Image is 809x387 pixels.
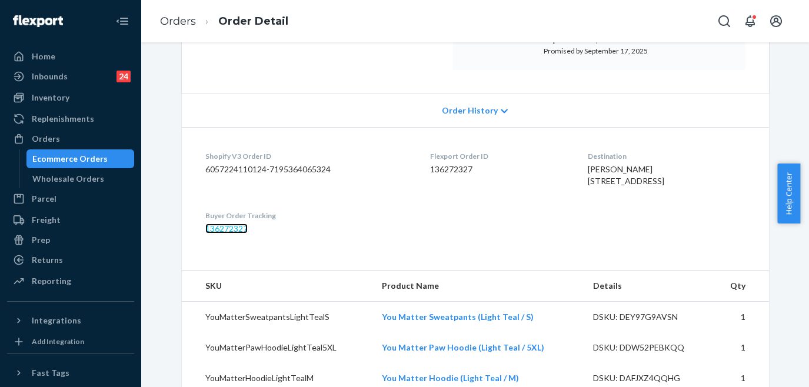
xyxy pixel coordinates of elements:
a: Home [7,47,134,66]
a: Wholesale Orders [26,169,135,188]
a: Inbounds24 [7,67,134,86]
div: Home [32,51,55,62]
button: Open Search Box [713,9,736,33]
a: Orders [7,129,134,148]
dt: Destination [588,151,745,161]
div: Add Integration [32,336,84,346]
div: Wholesale Orders [32,173,104,185]
a: You Matter Hoodie (Light Teal / M) [382,373,519,383]
div: Freight [32,214,61,226]
div: DSKU: DAFJXZ4QQHG [593,372,704,384]
a: Freight [7,211,134,229]
dt: Buyer Order Tracking [205,211,411,221]
span: [PERSON_NAME] [STREET_ADDRESS] [588,164,664,186]
dd: 136272327 [430,164,569,175]
div: Returns [32,254,63,266]
a: Inventory [7,88,134,107]
a: You Matter Paw Hoodie (Light Teal / 5XL) [382,342,544,352]
a: 136272327 [205,223,248,233]
dd: 6057224110124-7195364065324 [205,164,411,175]
td: 1 [713,332,768,363]
a: Order Detail [218,15,288,28]
a: Reporting [7,272,134,291]
div: Ecommerce Orders [32,153,108,165]
th: SKU [182,271,373,302]
span: Order History [442,105,498,116]
button: Integrations [7,311,134,330]
div: DSKU: DDW52PEBKQQ [593,342,704,353]
div: Inbounds [32,71,68,82]
a: Replenishments [7,109,134,128]
button: Help Center [777,164,800,223]
img: Flexport logo [13,15,63,27]
button: Fast Tags [7,363,134,382]
div: Reporting [32,275,71,287]
div: Replenishments [32,113,94,125]
a: Parcel [7,189,134,208]
div: Parcel [32,193,56,205]
dt: Shopify V3 Order ID [205,151,411,161]
a: Prep [7,231,134,249]
th: Qty [713,271,768,302]
td: YouMatterSweatpantsLightTealS [182,302,373,333]
div: Integrations [32,315,81,326]
button: Close Navigation [111,9,134,33]
div: Inventory [32,92,69,104]
th: Details [584,271,713,302]
div: Orders [32,133,60,145]
div: 24 [116,71,131,82]
p: Promised by September 17, 2025 [544,46,655,56]
td: 1 [713,302,768,333]
div: DSKU: DEY97G9AVSN [593,311,704,323]
ol: breadcrumbs [151,4,298,39]
a: Orders [160,15,196,28]
a: Ecommerce Orders [26,149,135,168]
button: Open account menu [764,9,788,33]
a: You Matter Sweatpants (Light Teal / S) [382,312,534,322]
button: Open notifications [738,9,762,33]
td: YouMatterPawHoodieLightTeal5XL [182,332,373,363]
div: Prep [32,234,50,246]
th: Product Name [372,271,583,302]
a: Returns [7,251,134,269]
dt: Flexport Order ID [430,151,569,161]
div: Fast Tags [32,367,69,379]
a: Add Integration [7,335,134,349]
